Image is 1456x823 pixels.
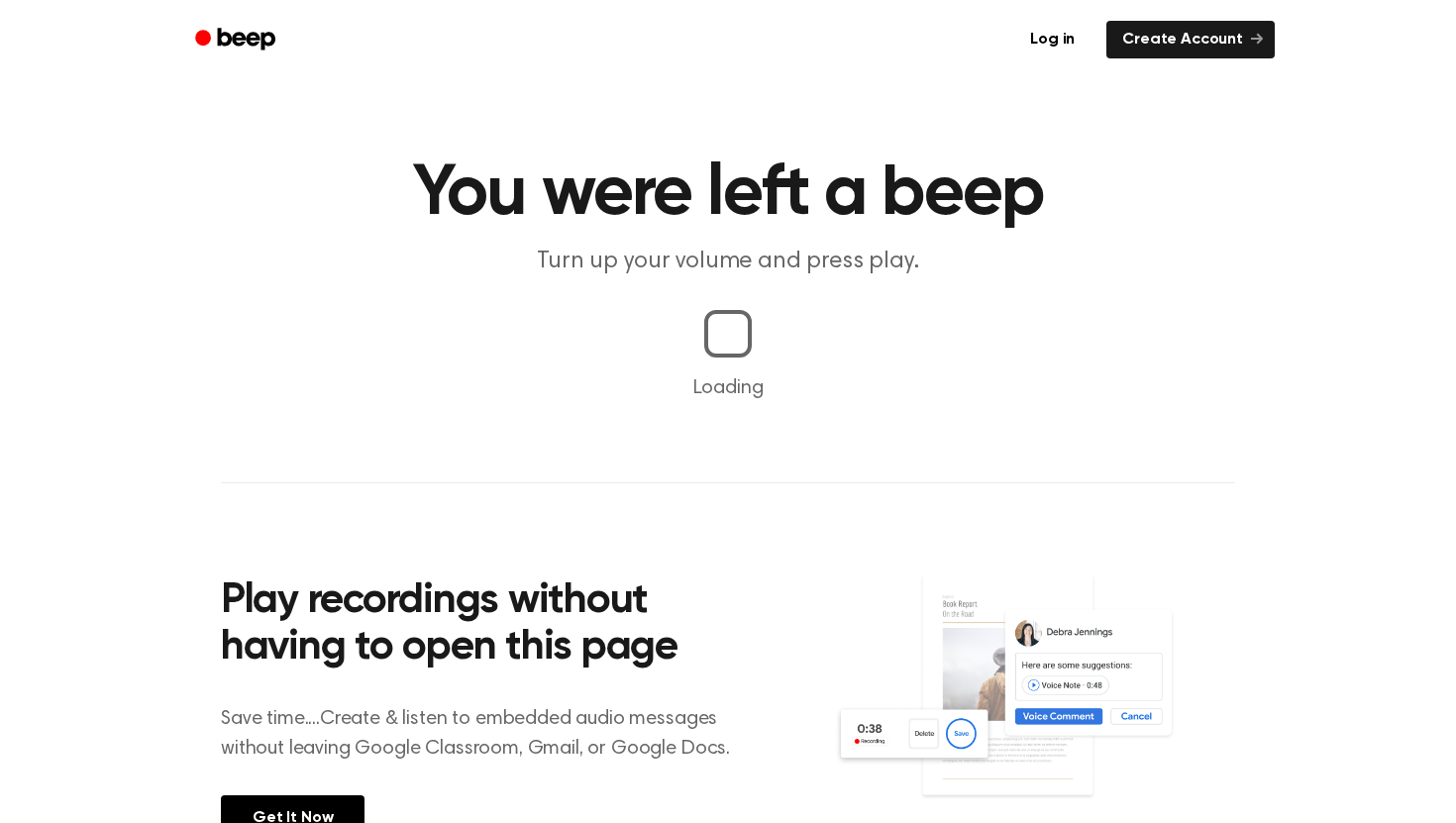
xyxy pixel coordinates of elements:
[1010,17,1094,62] a: Log in
[221,158,1235,230] h1: You were left a beep
[221,704,755,764] p: Save time....Create & listen to embedded audio messages without leaving Google Classroom, Gmail, ...
[1106,21,1275,58] a: Create Account
[221,578,755,672] h2: Play recordings without having to open this page
[24,373,1432,403] p: Loading
[348,246,1108,278] p: Turn up your volume and press play.
[181,21,293,59] a: Beep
